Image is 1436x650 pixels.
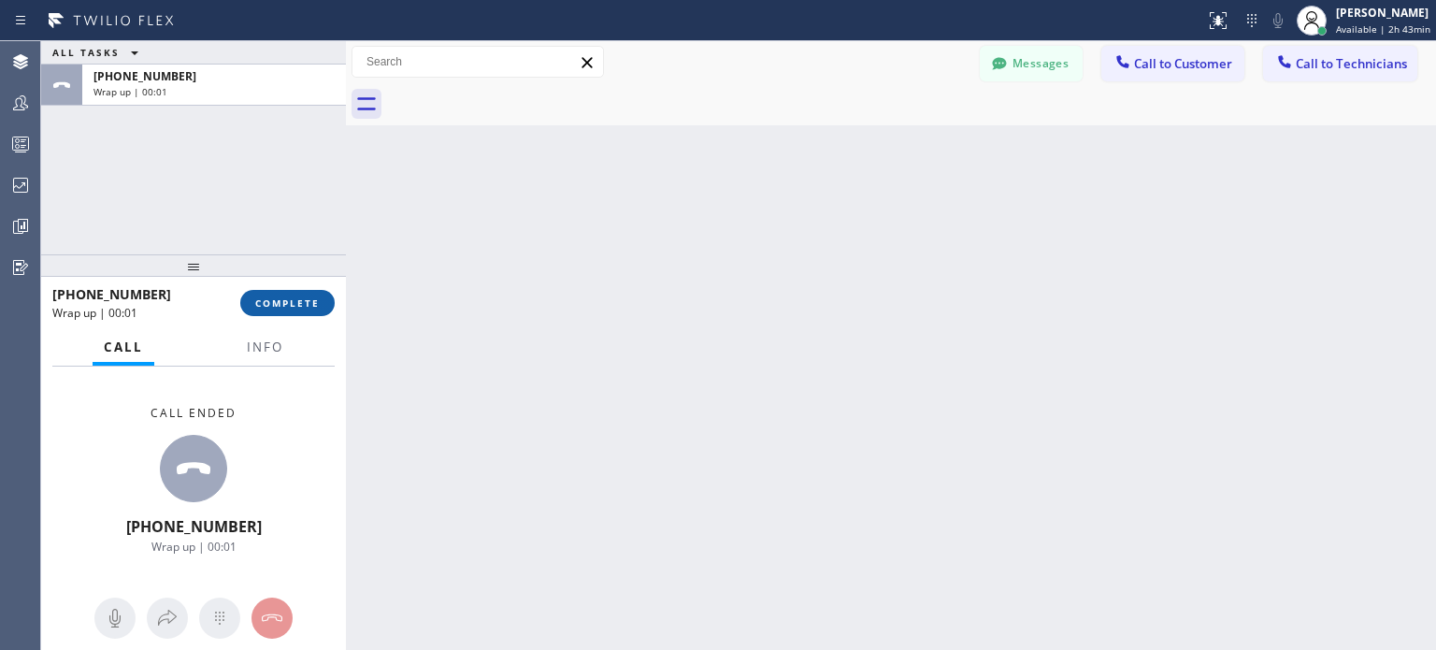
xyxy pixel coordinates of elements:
button: Call [93,329,154,366]
button: Open dialpad [199,598,240,639]
button: Call to Technicians [1263,46,1417,81]
span: Info [247,339,283,355]
span: Call [104,339,143,355]
input: Search [352,47,603,77]
span: Call to Customer [1134,55,1232,72]
span: [PHONE_NUMBER] [126,516,262,537]
button: ALL TASKS [41,41,157,64]
span: Wrap up | 00:01 [151,539,237,555]
span: Call to Technicians [1296,55,1407,72]
button: Info [236,329,294,366]
button: Hang up [251,598,293,639]
button: Messages [980,46,1083,81]
span: Wrap up | 00:01 [93,85,167,98]
span: COMPLETE [255,296,320,310]
button: Mute [1265,7,1291,34]
div: [PERSON_NAME] [1336,5,1430,21]
button: COMPLETE [240,290,335,316]
span: Wrap up | 00:01 [52,305,137,321]
button: Mute [94,598,136,639]
span: ALL TASKS [52,46,120,59]
button: Call to Customer [1101,46,1244,81]
span: [PHONE_NUMBER] [52,285,171,303]
button: Open directory [147,598,188,639]
span: Available | 2h 43min [1336,22,1430,36]
span: [PHONE_NUMBER] [93,68,196,84]
span: Call ended [151,405,237,421]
